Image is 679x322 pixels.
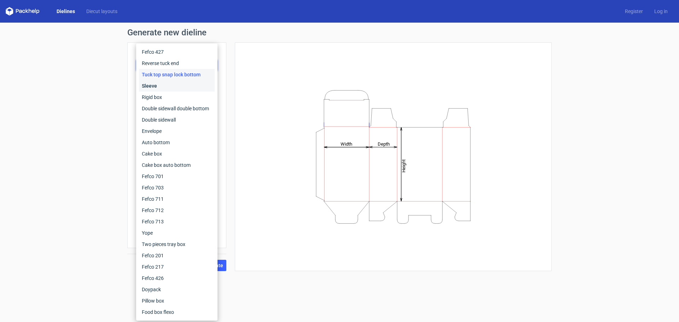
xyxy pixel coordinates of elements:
[139,216,215,227] div: Fefco 713
[139,137,215,148] div: Auto bottom
[81,8,123,15] a: Diecut layouts
[139,114,215,125] div: Double sidewall
[139,148,215,159] div: Cake box
[139,171,215,182] div: Fefco 701
[139,103,215,114] div: Double sidewall double bottom
[139,182,215,193] div: Fefco 703
[649,8,673,15] a: Log in
[139,159,215,171] div: Cake box auto bottom
[401,159,406,172] tspan: Height
[341,141,352,146] tspan: Width
[139,250,215,261] div: Fefco 201
[127,28,552,37] h1: Generate new dieline
[139,58,215,69] div: Reverse tuck end
[139,193,215,205] div: Fefco 711
[139,46,215,58] div: Fefco 427
[139,92,215,103] div: Rigid box
[139,125,215,137] div: Envelope
[139,284,215,295] div: Doypack
[139,69,215,80] div: Tuck top snap lock bottom
[139,273,215,284] div: Fefco 426
[139,306,215,318] div: Food box flexo
[378,141,390,146] tspan: Depth
[139,239,215,250] div: Two pieces tray box
[51,8,81,15] a: Dielines
[139,227,215,239] div: Yope
[619,8,649,15] a: Register
[139,261,215,273] div: Fefco 217
[139,80,215,92] div: Sleeve
[139,295,215,306] div: Pillow box
[139,205,215,216] div: Fefco 712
